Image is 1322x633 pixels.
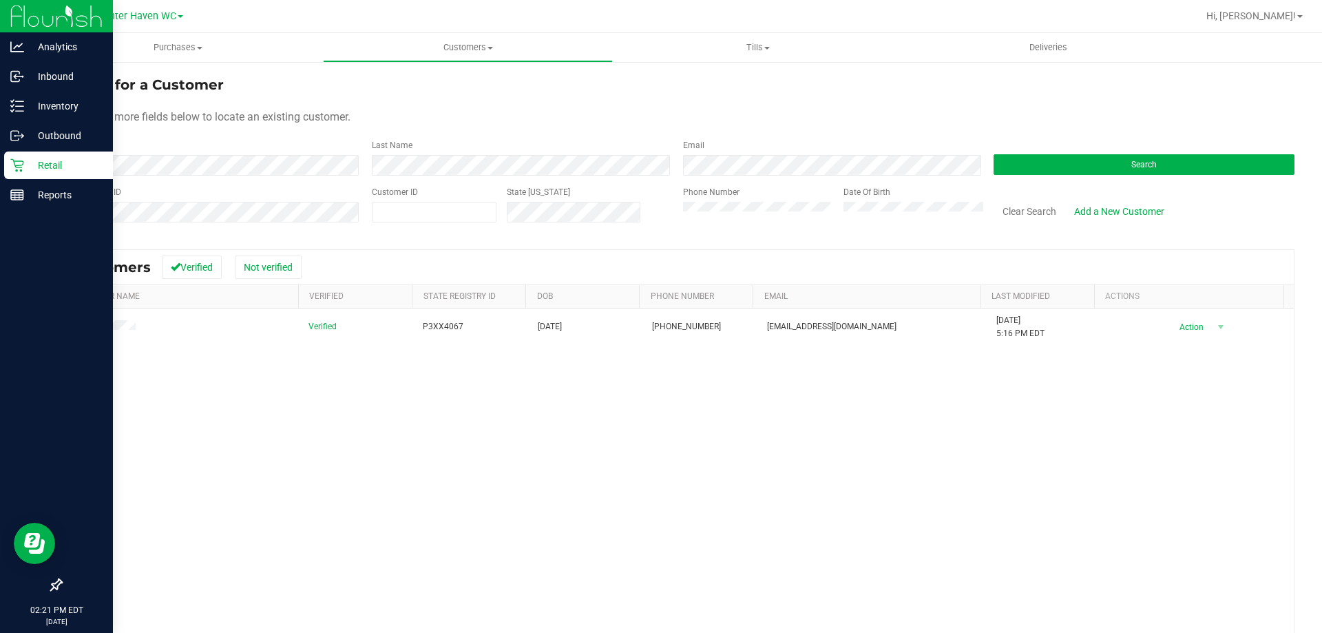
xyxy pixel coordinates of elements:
span: Customers [324,41,612,54]
label: Phone Number [683,186,739,198]
span: Tills [613,41,902,54]
a: Customers [323,33,613,62]
span: select [1212,318,1229,337]
a: Last Modified [992,291,1050,301]
a: DOB [537,291,553,301]
span: [DATE] 5:16 PM EDT [996,314,1045,340]
span: [EMAIL_ADDRESS][DOMAIN_NAME] [767,320,896,333]
p: Reports [24,187,107,203]
span: [PHONE_NUMBER] [652,320,721,333]
p: Outbound [24,127,107,144]
a: Verified [309,291,344,301]
span: Purchases [33,41,323,54]
button: Verified [162,256,222,279]
a: Phone Number [651,291,714,301]
inline-svg: Outbound [10,129,24,143]
a: Deliveries [903,33,1193,62]
button: Not verified [235,256,302,279]
p: Inventory [24,98,107,114]
a: Tills [613,33,903,62]
inline-svg: Inventory [10,99,24,113]
label: State [US_STATE] [507,186,570,198]
button: Clear Search [994,200,1065,223]
span: Hi, [PERSON_NAME]! [1206,10,1296,21]
span: Verified [308,320,337,333]
span: [DATE] [538,320,562,333]
a: Email [764,291,788,301]
p: 02:21 PM EDT [6,604,107,616]
span: Search for a Customer [61,76,224,93]
inline-svg: Inbound [10,70,24,83]
p: [DATE] [6,616,107,627]
p: Retail [24,157,107,174]
inline-svg: Reports [10,188,24,202]
label: Date Of Birth [843,186,890,198]
inline-svg: Retail [10,158,24,172]
span: Use one or more fields below to locate an existing customer. [61,110,350,123]
span: Search [1131,160,1157,169]
button: Search [994,154,1294,175]
a: Add a New Customer [1065,200,1173,223]
label: Last Name [372,139,412,152]
label: Customer ID [372,186,418,198]
iframe: Resource center [14,523,55,564]
div: Actions [1105,291,1279,301]
span: Winter Haven WC [98,10,176,22]
p: Inbound [24,68,107,85]
span: Deliveries [1011,41,1086,54]
span: Action [1167,318,1212,337]
label: Email [683,139,704,152]
a: State Registry Id [423,291,496,301]
a: Purchases [33,33,323,62]
inline-svg: Analytics [10,40,24,54]
p: Analytics [24,39,107,55]
span: P3XX4067 [423,320,463,333]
